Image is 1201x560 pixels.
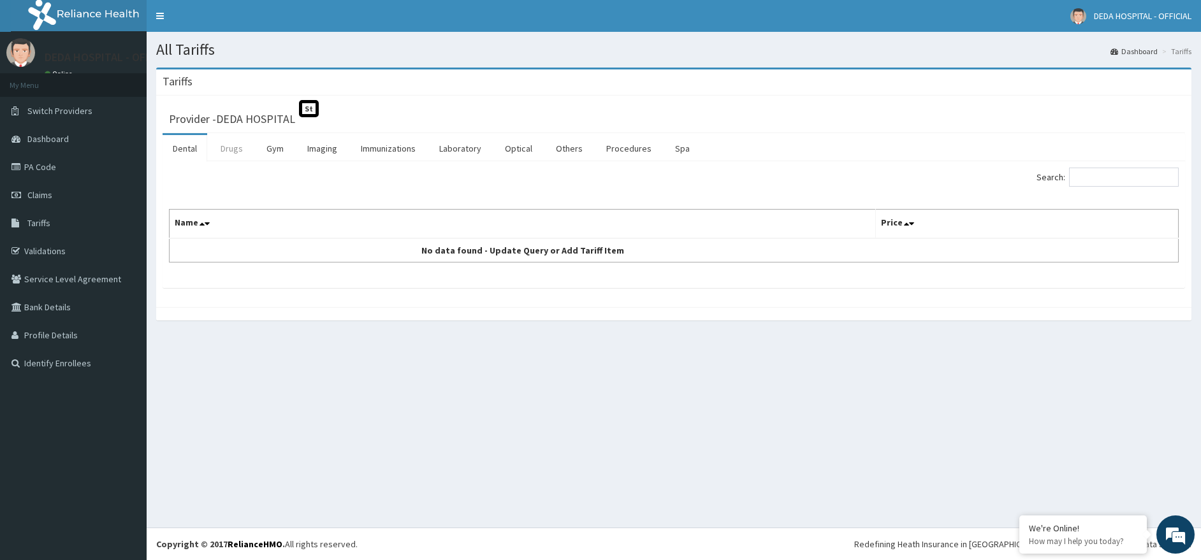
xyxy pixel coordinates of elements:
[163,76,193,87] h3: Tariffs
[1029,522,1137,534] div: We're Online!
[6,38,35,67] img: User Image
[156,41,1191,58] h1: All Tariffs
[45,52,176,63] p: DEDA HOSPITAL - OFFICIAL
[1029,536,1137,547] p: How may I help you today?
[156,538,285,550] strong: Copyright © 2017 .
[170,210,876,239] th: Name
[596,135,662,162] a: Procedures
[256,135,294,162] a: Gym
[351,135,426,162] a: Immunizations
[27,105,92,117] span: Switch Providers
[299,100,319,117] span: St
[228,538,282,550] a: RelianceHMO
[1037,168,1179,187] label: Search:
[665,135,700,162] a: Spa
[147,528,1201,560] footer: All rights reserved.
[45,69,75,78] a: Online
[169,113,295,125] h3: Provider - DEDA HOSPITAL
[1094,10,1191,22] span: DEDA HOSPITAL - OFFICIAL
[1069,168,1179,187] input: Search:
[876,210,1179,239] th: Price
[429,135,491,162] a: Laboratory
[1110,46,1158,57] a: Dashboard
[27,217,50,229] span: Tariffs
[297,135,347,162] a: Imaging
[854,538,1191,550] div: Redefining Heath Insurance in [GEOGRAPHIC_DATA] using Telemedicine and Data Science!
[546,135,593,162] a: Others
[27,133,69,145] span: Dashboard
[163,135,207,162] a: Dental
[1070,8,1086,24] img: User Image
[1159,46,1191,57] li: Tariffs
[27,189,52,201] span: Claims
[495,135,542,162] a: Optical
[170,238,876,262] td: No data found - Update Query or Add Tariff Item
[210,135,253,162] a: Drugs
